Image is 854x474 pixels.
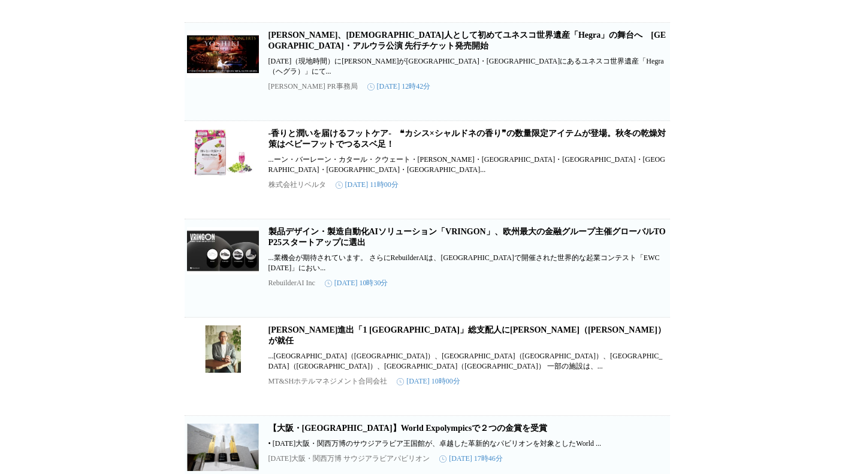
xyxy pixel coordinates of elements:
[268,351,668,372] p: ...[GEOGRAPHIC_DATA]（[GEOGRAPHIC_DATA]）、[GEOGRAPHIC_DATA]（[GEOGRAPHIC_DATA]）、[GEOGRAPHIC_DATA]（[G...
[268,253,668,273] p: ...業機会が期待されています。 さらにRebuilderAIは、[GEOGRAPHIC_DATA]で開催された世界的な起業コンテスト「EWC [DATE]」におい...
[187,30,259,78] img: YOSHIKI、日本人として初めてユネスコ世界遺産「Hegra」の舞台へ サウジアラビア・アルウラ公演 先行チケット発売開始
[268,81,358,92] p: [PERSON_NAME] PR事務局
[268,325,666,345] a: [PERSON_NAME]進出「1 [GEOGRAPHIC_DATA]」総支配人に[PERSON_NAME]（[PERSON_NAME]）が就任
[268,180,326,190] p: 株式会社リベルタ
[268,31,666,50] a: [PERSON_NAME]、[DEMOGRAPHIC_DATA]人として初めてユネスコ世界遺産「Hegra」の舞台へ [GEOGRAPHIC_DATA]・アルウラ公演 先行チケット発売開始
[336,180,399,190] time: [DATE] 11時00分
[187,227,259,274] img: 製品デザイン・製造自動化AIソリューション「VRINGON」、欧州最大の金融グループ主催グローバルTOP25スタートアップに選出
[187,128,259,176] img: -香りと潤いを届けるフットケア- ❝カシス×シャルドネの香り❞の数量限定アイテムが登場。秋冬の乾燥対策はベビーフットでつるスベ足！
[268,227,666,247] a: 製品デザイン・製造自動化AIソリューション「VRINGON」、欧州最大の金融グループ主催グローバルTOP25スタートアップに選出
[187,325,259,373] img: 日本初進出「1 Hotel Tokyo」総支配人に小南 正仁（Masato Kominami）が就任
[268,424,548,433] a: 【大阪・[GEOGRAPHIC_DATA]】World Expolympicsで２つの金賞を受賞
[268,454,430,464] p: [DATE]大阪・関西万博 サウジアラビアパビリオン
[325,278,388,288] time: [DATE] 10時30分
[367,81,431,92] time: [DATE] 12時42分
[268,376,388,387] p: MT&SHホテルマネジメント合同会社
[439,454,503,464] time: [DATE] 17時46分
[268,155,668,175] p: ...ーン・バーレーン・カタール・クウェート・[PERSON_NAME]・[GEOGRAPHIC_DATA]・[GEOGRAPHIC_DATA]・[GEOGRAPHIC_DATA]・[GEOGR...
[268,279,315,288] p: RebuilderAI Inc
[397,376,460,387] time: [DATE] 10時00分
[187,423,259,471] img: 【大阪・関西万博 サウジアラビア王国館】World Expolympicsで２つの金賞を受賞
[268,439,668,449] p: • [DATE]大阪・関西万博のサウジアラビア王国館が、卓越した革新的なパビリオンを対象としたWorld ...
[268,129,666,149] a: -香りと潤いを届けるフットケア- ❝カシス×シャルドネの香り❞の数量限定アイテムが登場。秋冬の乾燥対策はベビーフットでつるスベ足！
[268,56,668,77] p: [DATE]（現地時間）に[PERSON_NAME]が[GEOGRAPHIC_DATA]・[GEOGRAPHIC_DATA]にあるユネスコ世界遺産「Hegra（ヘグラ）」にて...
